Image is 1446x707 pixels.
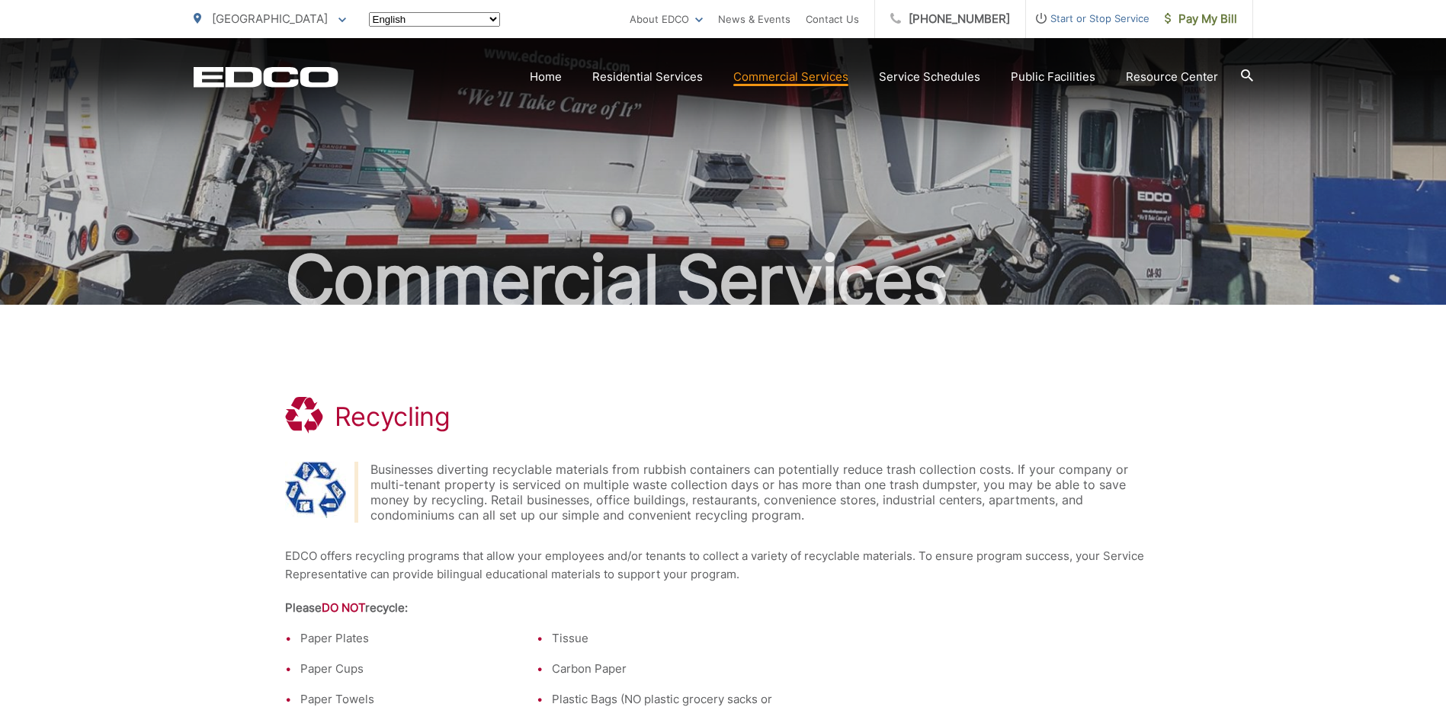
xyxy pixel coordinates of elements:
[718,10,790,28] a: News & Events
[335,401,450,432] h1: Recycling
[1011,68,1095,86] a: Public Facilities
[370,462,1162,523] div: Businesses diverting recyclable materials from rubbish containers can potentially reduce trash co...
[1126,68,1218,86] a: Resource Center
[879,68,980,86] a: Service Schedules
[285,599,788,629] th: Please recycle:
[733,68,848,86] a: Commercial Services
[194,242,1253,318] h2: Commercial Services
[369,12,500,27] select: Select a language
[194,66,338,88] a: EDCD logo. Return to the homepage.
[592,68,703,86] a: Residential Services
[806,10,859,28] a: Contact Us
[300,660,537,678] li: Paper Cups
[1165,10,1237,28] span: Pay My Bill
[552,660,788,678] li: Carbon Paper
[322,600,365,615] strong: DO NOT
[285,547,1162,584] p: EDCO offers recycling programs that allow your employees and/or tenants to collect a variety of r...
[300,629,537,648] li: Paper Plates
[552,629,788,648] li: Tissue
[530,68,562,86] a: Home
[630,10,703,28] a: About EDCO
[212,11,328,26] span: [GEOGRAPHIC_DATA]
[285,462,346,518] img: Recycling Symbol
